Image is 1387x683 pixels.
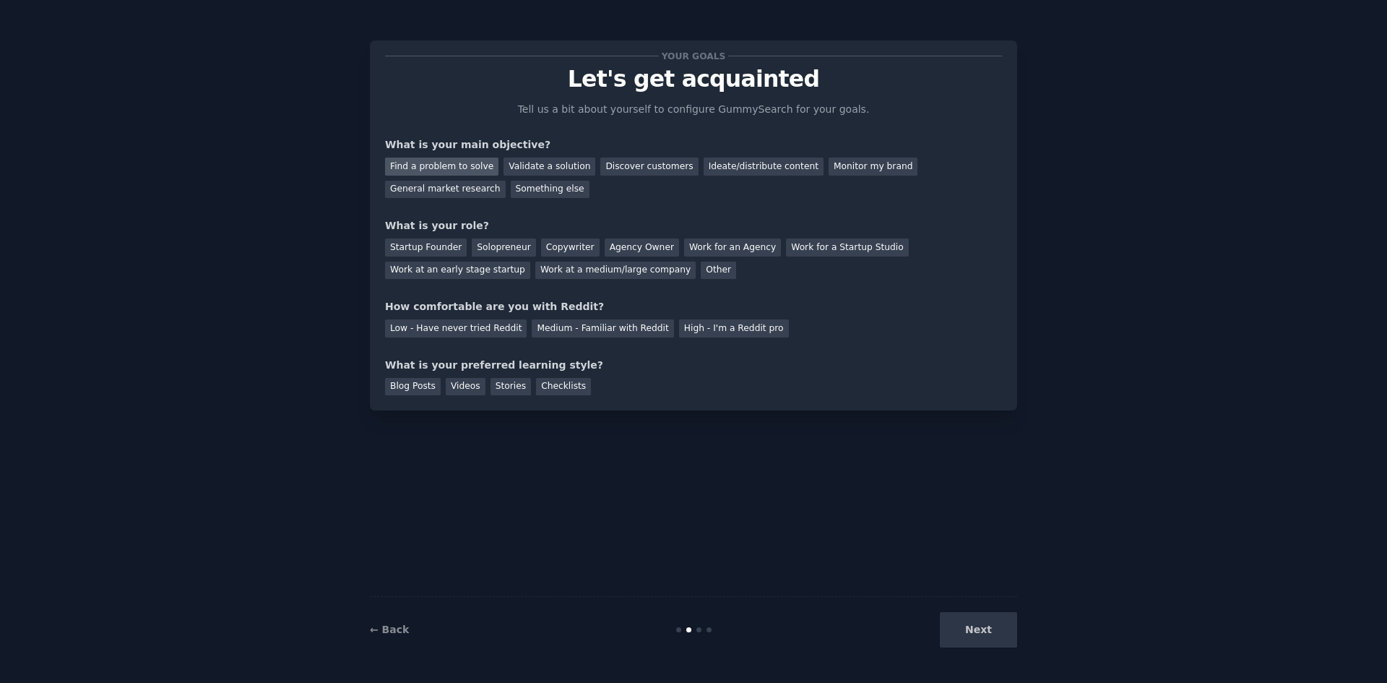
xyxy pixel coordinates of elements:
div: General market research [385,181,506,199]
div: Stories [491,378,531,396]
div: Find a problem to solve [385,158,498,176]
p: Tell us a bit about yourself to configure GummySearch for your goals. [511,102,876,117]
div: Agency Owner [605,239,679,257]
div: Copywriter [541,239,600,257]
div: Low - Have never tried Reddit [385,319,527,338]
div: Something else [511,181,589,199]
div: Work at a medium/large company [535,262,696,280]
div: How comfortable are you with Reddit? [385,299,1002,314]
div: Medium - Familiar with Reddit [532,319,673,338]
div: Blog Posts [385,378,441,396]
a: ← Back [370,624,409,635]
div: Ideate/distribute content [704,158,824,176]
div: Solopreneur [472,239,535,257]
div: High - I'm a Reddit pro [679,319,789,338]
div: Discover customers [600,158,698,176]
div: Monitor my brand [829,158,917,176]
div: What is your role? [385,218,1002,233]
div: What is your preferred learning style? [385,358,1002,373]
div: Videos [446,378,485,396]
div: Checklists [536,378,591,396]
div: Work for an Agency [684,239,781,257]
div: Startup Founder [385,239,467,257]
p: Let's get acquainted [385,66,1002,92]
div: Other [701,262,736,280]
div: Validate a solution [504,158,595,176]
div: What is your main objective? [385,137,1002,153]
span: Your goals [659,48,728,64]
div: Work at an early stage startup [385,262,530,280]
div: Work for a Startup Studio [786,239,908,257]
